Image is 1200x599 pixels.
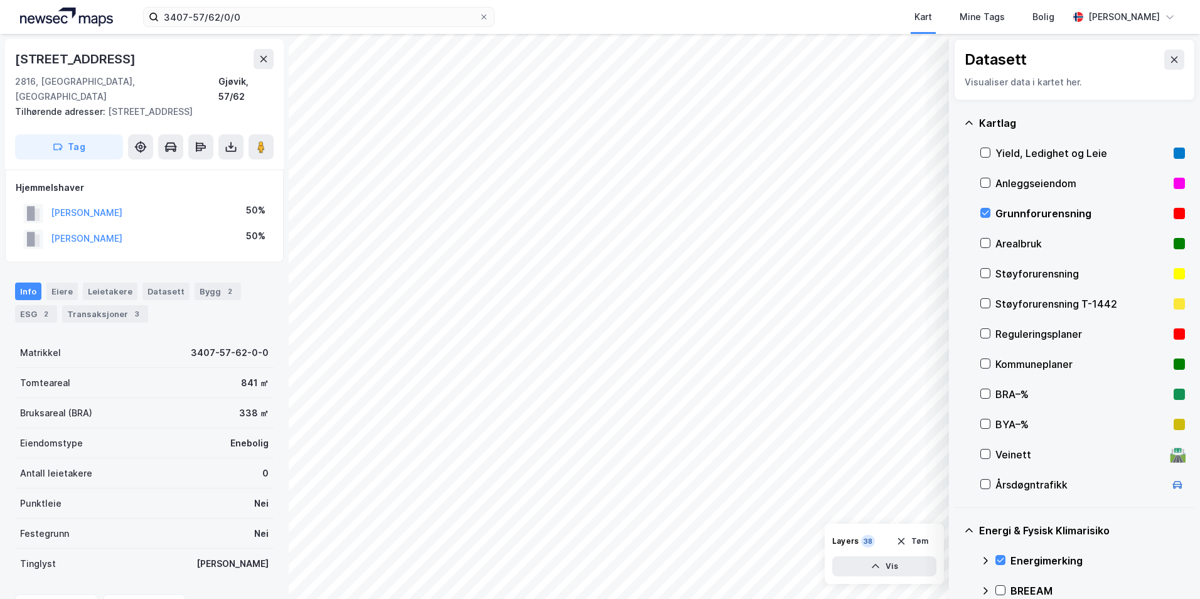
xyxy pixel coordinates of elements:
[832,536,859,546] div: Layers
[1088,9,1160,24] div: [PERSON_NAME]
[83,283,137,300] div: Leietakere
[15,106,108,117] span: Tilhørende adresser:
[191,345,269,360] div: 3407-57-62-0-0
[159,8,479,26] input: Søk på adresse, matrikkel, gårdeiere, leietakere eller personer
[995,326,1169,342] div: Reguleringsplaner
[254,496,269,511] div: Nei
[20,526,69,541] div: Festegrunn
[995,447,1165,462] div: Veinett
[20,375,70,391] div: Tomteareal
[15,134,123,159] button: Tag
[995,387,1169,402] div: BRA–%
[20,406,92,421] div: Bruksareal (BRA)
[20,466,92,481] div: Antall leietakere
[15,283,41,300] div: Info
[1010,583,1185,598] div: BREEAM
[230,436,269,451] div: Enebolig
[1169,446,1186,463] div: 🛣️
[15,49,138,69] div: [STREET_ADDRESS]
[960,9,1005,24] div: Mine Tags
[131,308,143,320] div: 3
[861,535,875,548] div: 38
[832,556,936,576] button: Vis
[195,283,241,300] div: Bygg
[1010,553,1185,568] div: Energimerking
[20,345,61,360] div: Matrikkel
[995,357,1169,372] div: Kommuneplaner
[995,236,1169,251] div: Arealbruk
[20,436,83,451] div: Eiendomstype
[254,526,269,541] div: Nei
[20,8,113,26] img: logo.a4113a55bc3d86da70a041830d287a7e.svg
[888,531,936,551] button: Tøm
[16,180,273,195] div: Hjemmelshaver
[979,116,1185,131] div: Kartlag
[46,283,78,300] div: Eiere
[15,104,264,119] div: [STREET_ADDRESS]
[246,203,265,218] div: 50%
[62,305,148,323] div: Transaksjoner
[15,74,218,104] div: 2816, [GEOGRAPHIC_DATA], [GEOGRAPHIC_DATA]
[142,283,190,300] div: Datasett
[239,406,269,421] div: 338 ㎡
[995,266,1169,281] div: Støyforurensning
[218,74,274,104] div: Gjøvik, 57/62
[995,176,1169,191] div: Anleggseiendom
[40,308,52,320] div: 2
[196,556,269,571] div: [PERSON_NAME]
[995,206,1169,221] div: Grunnforurensning
[995,477,1165,492] div: Årsdøgntrafikk
[223,285,236,298] div: 2
[995,417,1169,432] div: BYA–%
[1032,9,1054,24] div: Bolig
[15,305,57,323] div: ESG
[965,50,1027,70] div: Datasett
[914,9,932,24] div: Kart
[979,523,1185,538] div: Energi & Fysisk Klimarisiko
[1137,539,1200,599] iframe: Chat Widget
[262,466,269,481] div: 0
[20,556,56,571] div: Tinglyst
[995,146,1169,161] div: Yield, Ledighet og Leie
[965,75,1184,90] div: Visualiser data i kartet her.
[246,229,265,244] div: 50%
[20,496,62,511] div: Punktleie
[995,296,1169,311] div: Støyforurensning T-1442
[241,375,269,391] div: 841 ㎡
